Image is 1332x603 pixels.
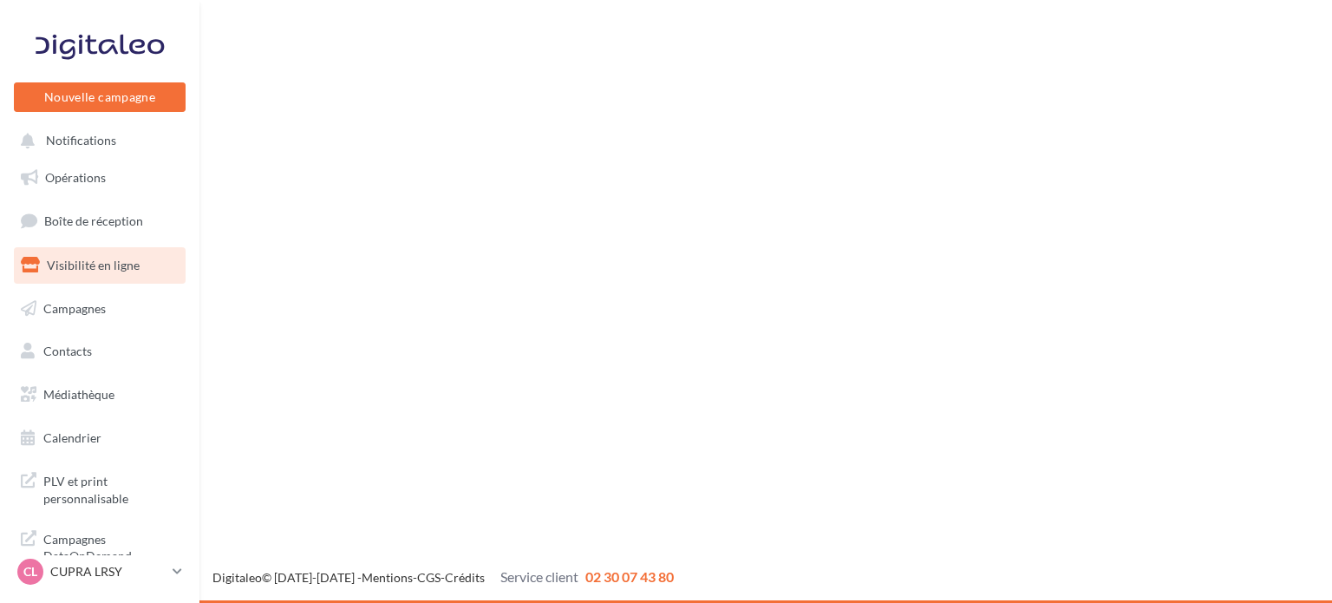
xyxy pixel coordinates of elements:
[10,521,189,572] a: Campagnes DataOnDemand
[212,570,674,585] span: © [DATE]-[DATE] - - -
[43,300,106,315] span: Campagnes
[445,570,485,585] a: Crédits
[23,563,37,580] span: CL
[10,420,189,456] a: Calendrier
[10,202,189,239] a: Boîte de réception
[417,570,441,585] a: CGS
[10,462,189,514] a: PLV et print personnalisable
[10,160,189,196] a: Opérations
[14,82,186,112] button: Nouvelle campagne
[43,430,101,445] span: Calendrier
[10,377,189,413] a: Médiathèque
[10,247,189,284] a: Visibilité en ligne
[362,570,413,585] a: Mentions
[212,570,262,585] a: Digitaleo
[45,170,106,185] span: Opérations
[10,333,189,370] a: Contacts
[500,568,578,585] span: Service client
[43,469,179,507] span: PLV et print personnalisable
[43,528,179,565] span: Campagnes DataOnDemand
[585,568,674,585] span: 02 30 07 43 80
[10,291,189,327] a: Campagnes
[43,344,92,358] span: Contacts
[14,555,186,588] a: CL CUPRA LRSY
[44,213,143,228] span: Boîte de réception
[46,134,116,148] span: Notifications
[47,258,140,272] span: Visibilité en ligne
[43,387,114,402] span: Médiathèque
[50,563,166,580] p: CUPRA LRSY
